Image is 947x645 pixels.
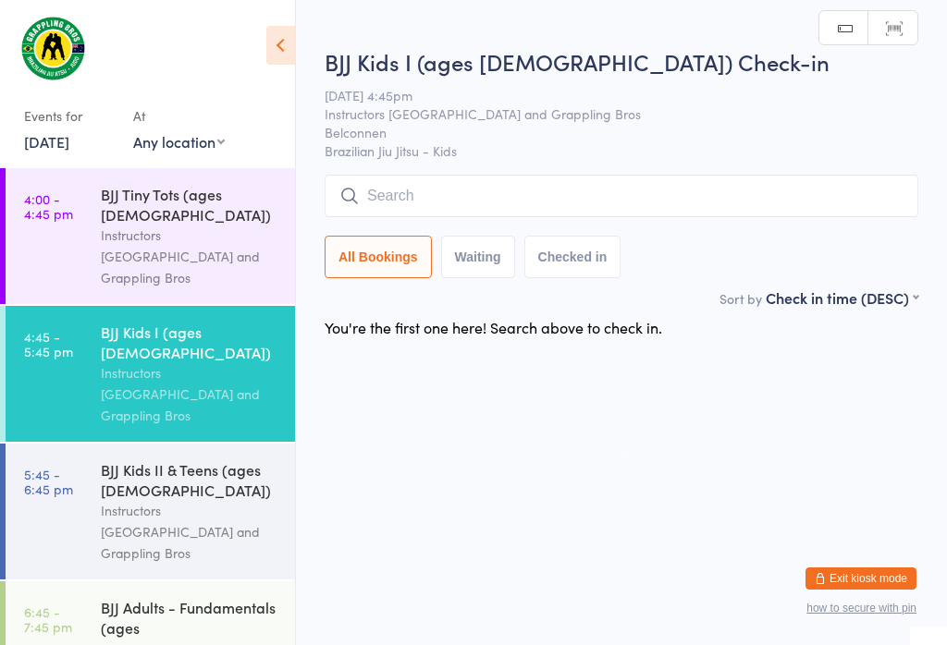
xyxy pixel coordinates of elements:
[766,287,918,308] div: Check in time (DESC)
[806,602,916,615] button: how to secure with pin
[325,104,890,123] span: Instructors [GEOGRAPHIC_DATA] and Grappling Bros
[133,101,225,131] div: At
[24,191,73,221] time: 4:00 - 4:45 pm
[6,444,295,579] a: 5:45 -6:45 pmBJJ Kids II & Teens (ages [DEMOGRAPHIC_DATA])Instructors [GEOGRAPHIC_DATA] and Grapp...
[325,236,432,278] button: All Bookings
[6,168,295,304] a: 4:00 -4:45 pmBJJ Tiny Tots (ages [DEMOGRAPHIC_DATA])Instructors [GEOGRAPHIC_DATA] and Grappling Bros
[24,467,73,496] time: 5:45 - 6:45 pm
[24,131,69,152] a: [DATE]
[24,101,115,131] div: Events for
[101,597,279,642] div: BJJ Adults - Fundamentals (ages [DEMOGRAPHIC_DATA]+)
[325,46,918,77] h2: BJJ Kids I (ages [DEMOGRAPHIC_DATA]) Check-in
[101,225,279,288] div: Instructors [GEOGRAPHIC_DATA] and Grappling Bros
[24,329,73,359] time: 4:45 - 5:45 pm
[101,459,279,500] div: BJJ Kids II & Teens (ages [DEMOGRAPHIC_DATA])
[133,131,225,152] div: Any location
[441,236,515,278] button: Waiting
[6,306,295,442] a: 4:45 -5:45 pmBJJ Kids I (ages [DEMOGRAPHIC_DATA])Instructors [GEOGRAPHIC_DATA] and Grappling Bros
[325,123,890,141] span: Belconnen
[101,500,279,564] div: Instructors [GEOGRAPHIC_DATA] and Grappling Bros
[325,86,890,104] span: [DATE] 4:45pm
[101,362,279,426] div: Instructors [GEOGRAPHIC_DATA] and Grappling Bros
[325,175,918,217] input: Search
[18,14,88,82] img: Grappling Bros Belconnen
[325,317,662,337] div: You're the first one here! Search above to check in.
[806,567,916,590] button: Exit kiosk mode
[325,141,918,160] span: Brazilian Jiu Jitsu - Kids
[524,236,621,278] button: Checked in
[101,184,279,225] div: BJJ Tiny Tots (ages [DEMOGRAPHIC_DATA])
[101,322,279,362] div: BJJ Kids I (ages [DEMOGRAPHIC_DATA])
[24,604,72,634] time: 6:45 - 7:45 pm
[719,289,762,308] label: Sort by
